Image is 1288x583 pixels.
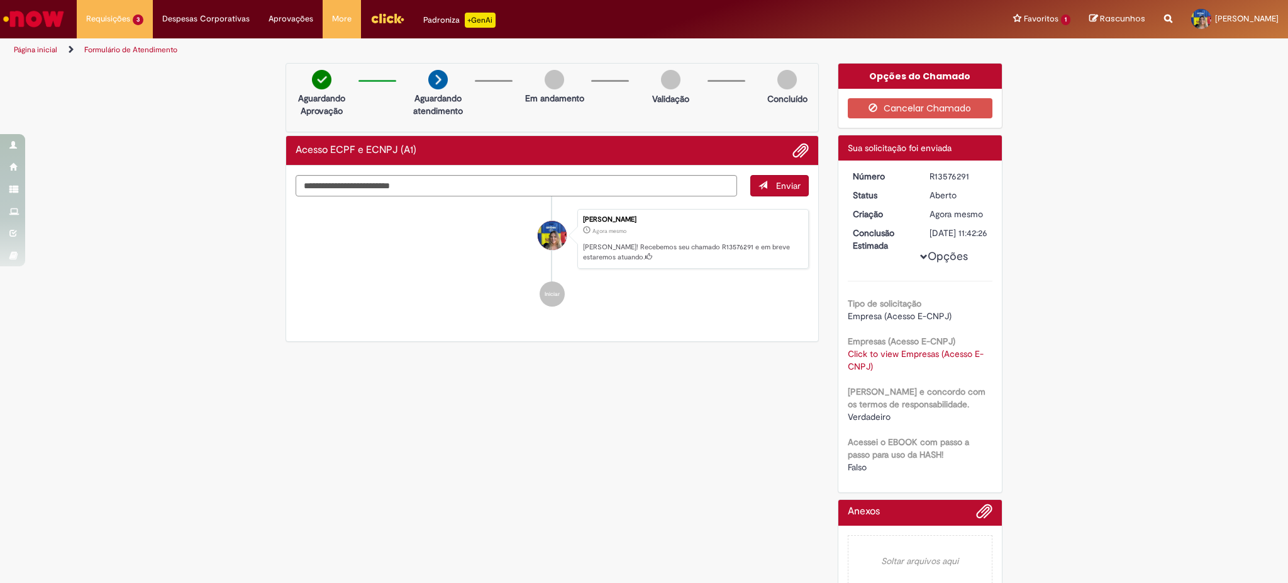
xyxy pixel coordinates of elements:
[843,208,921,220] dt: Criação
[296,175,737,196] textarea: Digite sua mensagem aqui...
[661,70,680,89] img: img-circle-grey.png
[750,175,809,196] button: Enviar
[423,13,496,28] div: Padroniza
[1215,13,1279,24] span: [PERSON_NAME]
[652,93,689,105] p: Validação
[1100,13,1145,25] span: Rascunhos
[776,180,801,191] span: Enviar
[843,227,921,252] dt: Conclusão Estimada
[332,13,352,25] span: More
[592,227,626,235] span: Agora mesmo
[269,13,313,25] span: Aprovações
[848,310,952,322] span: Empresa (Acesso E-CNPJ)
[848,98,993,118] button: Cancelar Chamado
[162,13,250,25] span: Despesas Corporativas
[538,221,567,250] div: Maria Augusta De Freitas
[1089,13,1145,25] a: Rascunhos
[583,216,802,224] div: [PERSON_NAME]
[1061,14,1070,25] span: 1
[848,506,880,518] h2: Anexos
[838,64,1002,89] div: Opções do Chamado
[792,142,809,159] button: Adicionar anexos
[848,411,891,422] span: Verdadeiro
[296,145,416,156] h2: Acesso ECPF e ECNPJ (A1) Histórico de tíquete
[9,38,849,62] ul: Trilhas de página
[408,92,469,117] p: Aguardando atendimento
[976,503,992,526] button: Adicionar anexos
[930,170,988,183] div: R13576291
[930,189,988,201] div: Aberto
[1024,13,1058,25] span: Favoritos
[848,298,921,309] b: Tipo de solicitação
[86,13,130,25] span: Requisições
[777,70,797,89] img: img-circle-grey.png
[930,227,988,239] div: [DATE] 11:42:26
[843,189,921,201] dt: Status
[767,93,808,105] p: Concluído
[930,208,988,220] div: 29/09/2025 11:42:20
[545,70,564,89] img: img-circle-grey.png
[1,6,66,31] img: ServiceNow
[592,227,626,235] time: 29/09/2025 11:42:20
[843,170,921,183] dt: Número
[525,92,584,105] p: Em andamento
[428,70,448,89] img: arrow-next.png
[848,386,985,410] b: [PERSON_NAME] e concordo com os termos de responsabilidade.
[14,45,57,55] a: Página inicial
[296,196,809,320] ul: Histórico de tíquete
[848,436,969,460] b: Acessei o EBOOK com passo a passo para uso da HASH!
[930,208,983,220] time: 29/09/2025 11:42:20
[848,142,952,154] span: Sua solicitação foi enviada
[930,208,983,220] span: Agora mesmo
[133,14,143,25] span: 3
[848,336,955,347] b: Empresas (Acesso E-CNPJ)
[296,209,809,269] li: Maria Augusta De Freitas
[312,70,331,89] img: check-circle-green.png
[370,9,404,28] img: click_logo_yellow_360x200.png
[84,45,177,55] a: Formulário de Atendimento
[848,461,867,473] span: Falso
[291,92,352,117] p: Aguardando Aprovação
[583,242,802,262] p: [PERSON_NAME]! Recebemos seu chamado R13576291 e em breve estaremos atuando.
[848,348,984,372] a: Click to view Empresas (Acesso E-CNPJ)
[465,13,496,28] p: +GenAi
